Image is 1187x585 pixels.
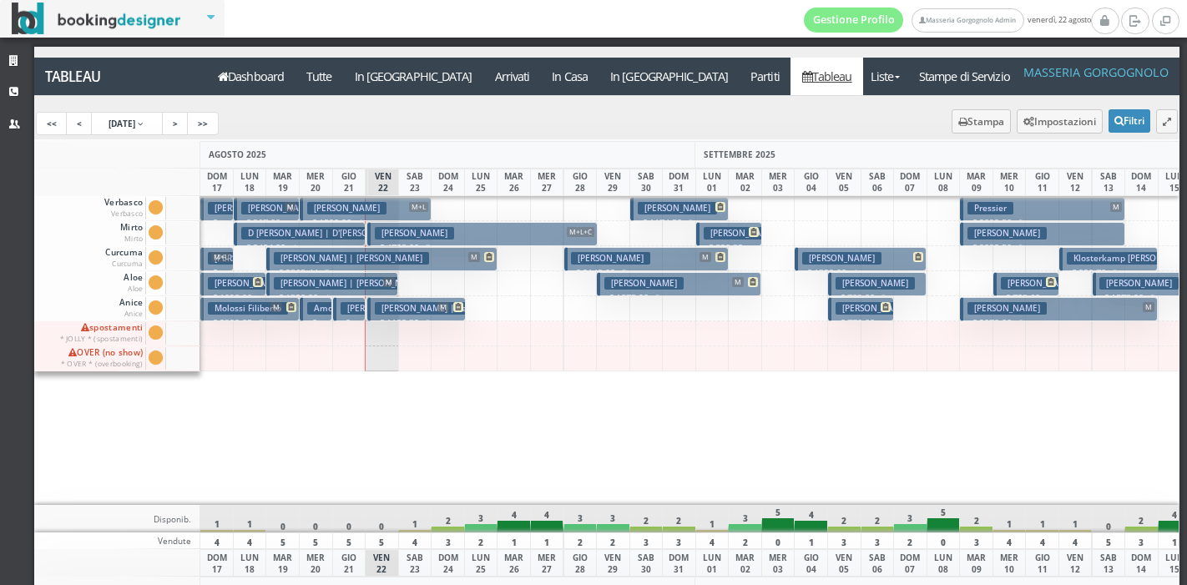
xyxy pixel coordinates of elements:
[802,252,881,265] h3: [PERSON_NAME]
[794,532,828,549] div: 1
[252,318,280,329] small: 7 notti
[827,532,861,549] div: 3
[341,302,420,315] h3: [PERSON_NAME]
[234,197,300,221] button: [PERSON_NAME] | [PERSON_NAME] M € 567.00 2 notti
[285,202,296,212] span: M
[58,322,146,345] span: spostamenti
[103,247,145,270] span: Curcuma
[398,532,432,549] div: 4
[1106,268,1134,279] small: 3 notti
[109,118,135,129] span: [DATE]
[846,268,875,279] small: 4 notti
[967,316,1153,330] p: € 2070.00
[162,112,189,135] a: >
[1092,549,1126,577] div: SAB 13
[828,272,927,296] button: [PERSON_NAME] € 783.00 3 notti
[265,169,300,196] div: MAR 19
[234,222,366,246] button: D [PERSON_NAME] | D'[PERSON_NAME] € 2404.80 4 notti
[1124,505,1159,532] div: 2
[728,169,762,196] div: MAR 02
[530,169,564,196] div: MER 27
[208,302,288,315] h3: Molossi Filiberto
[1025,505,1059,532] div: 1
[794,169,828,196] div: GIO 04
[662,549,696,577] div: DOM 31
[1092,505,1126,532] div: 0
[567,227,594,237] span: M+L+C
[367,169,399,196] div: VEN 22
[1124,549,1159,577] div: DOM 14
[952,109,1011,134] button: Stampa
[200,532,234,549] div: 4
[208,216,228,269] p: € 772.44
[907,58,1021,95] a: Stampe di Servizio
[695,505,730,532] div: 1
[761,169,796,196] div: MER 03
[265,532,300,549] div: 5
[375,227,454,240] h3: [PERSON_NAME]
[299,505,333,532] div: 0
[1058,532,1093,549] div: 4
[828,297,894,321] button: [PERSON_NAME] € 770.00 2 notti
[795,247,927,271] button: [PERSON_NAME] € 1320.00 4 notti
[208,252,363,265] h3: [PERSON_NAME] | [PERSON_NAME]
[209,149,266,160] span: AGOSTO 2025
[409,202,428,212] span: M+L
[60,334,144,343] small: * JOLLY * (spostamenti)
[836,277,915,290] h3: [PERSON_NAME]
[468,252,480,262] span: M
[274,291,393,305] p: € 1320.00
[967,302,1047,315] h3: [PERSON_NAME]
[398,549,432,577] div: SAB 23
[597,272,761,296] button: [PERSON_NAME] M € 1875.20 5 notti
[300,297,332,321] button: Amore Pasquale | [PERSON_NAME] € 242.44
[233,169,267,196] div: LUN 18
[241,216,295,242] p: € 567.00
[365,549,399,577] div: VEN 22
[927,549,961,577] div: LUN 08
[367,222,598,246] button: [PERSON_NAME] M+L+C € 4725.00 7 notti
[695,549,730,577] div: LUN 01
[66,112,93,135] a: <
[266,272,398,296] button: [PERSON_NAME] | [PERSON_NAME] M € 1320.00 4 notti
[629,169,664,196] div: SAB 30
[36,112,68,135] a: <<
[967,216,1119,229] p: € 2092.50
[960,297,1158,321] button: [PERSON_NAME] M € 2070.00 6 notti
[375,302,542,315] h3: [PERSON_NAME] | Le [PERSON_NAME]
[1017,109,1103,134] button: Impostazioni
[794,505,828,532] div: 4
[732,277,744,287] span: M
[332,549,366,577] div: GIO 21
[124,234,144,243] small: Mirto
[571,266,723,280] p: € 2149.02
[761,532,796,549] div: 0
[464,505,498,532] div: 3
[398,169,432,196] div: SAB 23
[629,532,664,549] div: 3
[596,532,630,549] div: 2
[960,197,1124,221] button: Pressier M € 2092.50 5 notti
[200,272,266,296] button: [PERSON_NAME] | [PERSON_NAME] € 1098.00 3 notti
[266,247,497,271] button: [PERSON_NAME] | [PERSON_NAME] M € 2365.44 7 notti
[1144,293,1172,304] small: 5 notti
[431,532,465,549] div: 3
[761,505,796,532] div: 5
[571,252,650,265] h3: [PERSON_NAME]
[1143,302,1154,312] span: M
[638,216,724,229] p: € 1174.50
[419,318,447,329] small: 3 notti
[682,218,710,229] small: 3 notti
[265,549,300,577] div: MAR 19
[993,169,1027,196] div: MER 10
[993,272,1059,296] button: [PERSON_NAME] | [PERSON_NAME] € 723.60 2 notti
[761,549,796,577] div: MER 03
[927,169,961,196] div: LUN 08
[530,505,564,532] div: 4
[695,532,730,549] div: 4
[893,549,927,577] div: DOM 07
[118,222,145,245] span: Mirto
[318,268,346,279] small: 7 notti
[728,505,762,532] div: 3
[398,505,432,532] div: 1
